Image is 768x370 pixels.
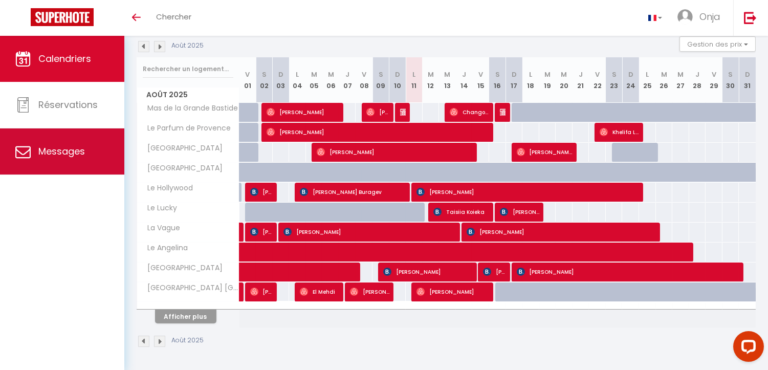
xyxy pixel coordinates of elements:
span: Calendriers [38,52,91,65]
th: 01 [239,57,256,103]
abbr: J [579,70,583,79]
span: Réservations [38,98,98,111]
abbr: L [646,70,649,79]
span: [PERSON_NAME] [283,222,458,242]
th: 07 [339,57,356,103]
abbr: M [677,70,684,79]
th: 25 [639,57,656,103]
span: [PERSON_NAME] [517,262,742,281]
span: [PERSON_NAME] [416,182,642,202]
th: 02 [256,57,273,103]
abbr: S [612,70,617,79]
abbr: M [445,70,451,79]
span: La Vague [139,223,183,234]
th: 23 [606,57,623,103]
abbr: M [428,70,434,79]
span: Messages [38,145,85,158]
abbr: L [529,70,532,79]
th: 22 [589,57,606,103]
img: logout [744,11,757,24]
abbr: D [628,70,633,79]
span: Mas de la Grande Bastide [139,103,241,114]
span: [PERSON_NAME] [250,282,273,301]
span: [GEOGRAPHIC_DATA] [139,143,226,154]
abbr: L [412,70,415,79]
abbr: V [595,70,600,79]
abbr: S [729,70,733,79]
span: Le Hollywood [139,183,196,194]
th: 06 [322,57,339,103]
abbr: D [395,70,400,79]
span: [PERSON_NAME] [383,262,473,281]
th: 17 [506,57,523,103]
img: ... [677,9,693,25]
th: 13 [439,57,456,103]
th: 26 [656,57,673,103]
span: [PERSON_NAME] [267,122,492,142]
th: 21 [573,57,589,103]
span: [PERSON_NAME] [416,282,490,301]
th: 15 [472,57,489,103]
th: 24 [622,57,639,103]
span: [GEOGRAPHIC_DATA] [GEOGRAPHIC_DATA] [139,282,241,294]
span: [PERSON_NAME] [267,102,340,122]
abbr: J [462,70,466,79]
th: 09 [372,57,389,103]
abbr: M [661,70,667,79]
span: El Mehdi [300,282,339,301]
th: 03 [273,57,290,103]
abbr: V [362,70,366,79]
p: Août 2025 [171,336,204,345]
abbr: V [245,70,250,79]
span: Khelifa Loumi [600,122,639,142]
input: Rechercher un logement... [143,60,233,78]
span: Changos Bayas [450,102,489,122]
abbr: M [311,70,317,79]
th: 05 [306,57,323,103]
span: [PERSON_NAME] [317,142,474,162]
abbr: D [745,70,750,79]
span: Chercher [156,11,191,22]
img: Super Booking [31,8,94,26]
span: [PERSON_NAME] [350,282,389,301]
th: 31 [739,57,756,103]
abbr: S [262,70,267,79]
abbr: D [278,70,283,79]
span: [PERSON_NAME] [467,222,658,242]
th: 20 [556,57,573,103]
span: [PERSON_NAME] [500,102,506,122]
th: 11 [406,57,423,103]
th: 10 [389,57,406,103]
th: 12 [423,57,440,103]
abbr: J [695,70,699,79]
span: [PERSON_NAME] [250,222,273,242]
abbr: M [544,70,551,79]
span: [GEOGRAPHIC_DATA] [139,163,226,174]
button: Gestion des prix [679,36,756,52]
button: Afficher plus [155,310,216,323]
span: Onja [699,10,720,23]
th: 14 [456,57,473,103]
th: 28 [689,57,706,103]
span: [PERSON_NAME] [366,102,389,122]
th: 29 [706,57,722,103]
abbr: J [345,70,349,79]
th: 19 [539,57,556,103]
span: Taisiia Koieka [433,202,490,222]
th: 18 [522,57,539,103]
abbr: V [478,70,483,79]
span: Août 2025 [137,88,239,102]
abbr: D [512,70,517,79]
th: 27 [672,57,689,103]
span: [GEOGRAPHIC_DATA] [139,263,226,274]
abbr: M [561,70,567,79]
span: [PERSON_NAME] [483,262,506,281]
span: [PERSON_NAME] [250,182,273,202]
span: Le Lucky [139,203,180,214]
abbr: S [379,70,383,79]
span: [PERSON_NAME] [500,202,539,222]
abbr: M [328,70,334,79]
span: [PERSON_NAME] [400,102,406,122]
span: Le Parfum de Provence [139,123,234,134]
